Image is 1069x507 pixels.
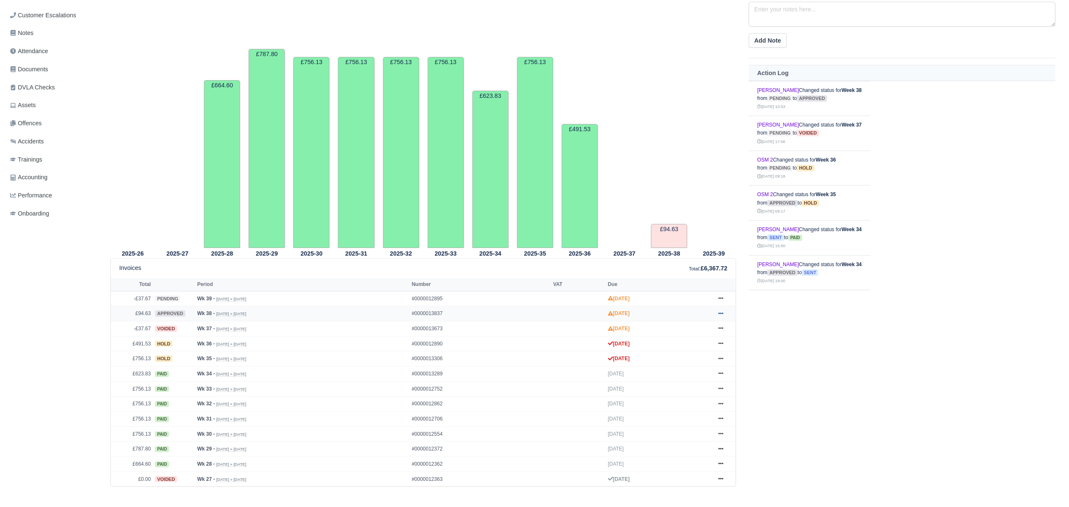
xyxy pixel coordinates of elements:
[788,235,802,241] span: paid
[757,174,785,178] small: [DATE] 09:18
[757,262,799,267] a: [PERSON_NAME]
[557,248,602,259] th: 2025-36
[379,248,423,259] th: 2025-32
[10,173,48,182] span: Accounting
[551,278,606,291] th: VAT
[293,57,330,248] td: £756.13
[200,248,244,259] th: 2025-28
[472,91,509,248] td: £623.83
[816,191,836,197] strong: Week 35
[197,401,215,407] strong: Wk 32 -
[197,326,215,332] strong: Wk 37 -
[701,265,727,272] strong: £6,367.72
[195,278,410,291] th: Period
[517,57,553,248] td: £756.13
[757,87,799,93] a: [PERSON_NAME]
[651,224,687,248] td: £94.63
[10,28,33,38] span: Notes
[410,351,551,367] td: #0000013306
[111,291,153,306] td: -£37.67
[216,372,246,377] small: [DATE] » [DATE]
[410,366,551,381] td: #0000013289
[691,248,736,259] th: 2025-39
[10,83,55,92] span: DVLA Checks
[7,61,100,78] a: Documents
[338,57,374,248] td: £756.13
[7,43,100,59] a: Attendance
[757,122,799,128] a: [PERSON_NAME]
[155,401,169,407] span: paid
[155,341,172,347] span: hold
[244,248,289,259] th: 2025-29
[608,461,624,467] span: [DATE]
[749,290,870,325] td: Changed status for from to
[155,296,180,302] span: pending
[197,431,215,437] strong: Wk 30 -
[428,57,464,248] td: £756.13
[608,326,630,332] strong: [DATE]
[562,124,598,248] td: £491.53
[216,297,246,302] small: [DATE] » [DATE]
[10,100,36,110] span: Assets
[7,7,100,24] a: Customer Escalations
[841,227,862,232] strong: Week 34
[749,33,786,48] button: Add Note
[767,270,798,276] span: approved
[197,416,215,422] strong: Wk 31 -
[111,472,153,486] td: £0.00
[197,446,215,452] strong: Wk 29 -
[111,351,153,367] td: £756.13
[111,442,153,457] td: £787.80
[111,366,153,381] td: £623.83
[10,119,42,128] span: Offences
[197,461,215,467] strong: Wk 28 -
[197,310,215,316] strong: Wk 38 -
[119,264,141,272] h6: Invoices
[757,227,799,232] a: [PERSON_NAME]
[1027,467,1069,507] iframe: Chat Widget
[767,165,793,171] span: pending
[155,371,169,377] span: paid
[689,266,699,271] small: Total
[757,139,785,144] small: [DATE] 17:06
[608,416,624,422] span: [DATE]
[7,79,100,96] a: DVLA Checks
[7,151,100,168] a: Trainings
[197,476,215,482] strong: Wk 27 -
[155,416,169,422] span: paid
[7,25,100,41] a: Notes
[197,386,215,392] strong: Wk 33 -
[757,191,773,197] a: OSM 2
[410,456,551,472] td: #0000012362
[197,356,215,361] strong: Wk 35 -
[10,46,48,56] span: Attendance
[767,130,793,136] span: pending
[410,381,551,396] td: #0000012752
[608,310,630,316] strong: [DATE]
[757,278,785,283] small: [DATE] 18:00
[155,461,169,467] span: paid
[757,243,785,248] small: [DATE] 15:50
[216,402,246,407] small: [DATE] » [DATE]
[767,200,798,206] span: approved
[10,11,76,20] span: Customer Escalations
[155,326,177,332] span: voided
[608,296,630,302] strong: [DATE]
[7,169,100,186] a: Accounting
[216,387,246,392] small: [DATE] » [DATE]
[7,97,100,113] a: Assets
[410,442,551,457] td: #0000012372
[749,116,870,151] td: Changed status for from to
[802,270,818,276] span: sent
[197,371,215,377] strong: Wk 34 -
[10,209,49,218] span: Onboarding
[111,396,153,412] td: £756.13
[204,80,240,248] td: £664.60
[767,95,793,102] span: pending
[802,200,819,206] span: hold
[216,356,246,361] small: [DATE] » [DATE]
[608,356,630,361] strong: [DATE]
[468,248,513,259] th: 2025-34
[216,432,246,437] small: [DATE] » [DATE]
